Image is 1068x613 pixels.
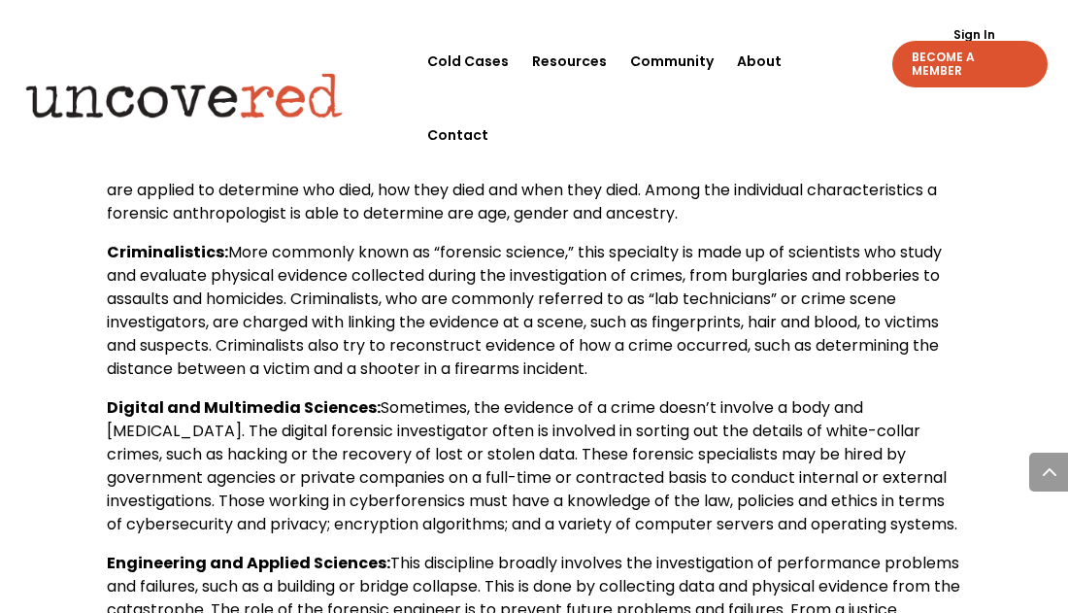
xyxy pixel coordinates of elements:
[737,24,782,98] a: About
[943,29,1006,41] a: Sign In
[630,24,714,98] a: Community
[107,396,381,419] b: Digital and Multimedia Sciences:
[107,241,942,380] span: More commonly known as “forensic science,” this specialty is made up of scientists who study and ...
[107,241,228,263] b: Criminalistics:
[107,552,390,574] b: Engineering and Applied Sciences:
[532,24,607,98] a: Resources
[107,396,957,535] span: Sometimes, the evidence of a crime doesn’t involve a body and [MEDICAL_DATA]. The digital forensi...
[11,60,358,131] img: Uncovered logo
[427,98,488,172] a: Contact
[427,24,509,98] a: Cold Cases
[892,41,1048,87] a: BECOME A MEMBER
